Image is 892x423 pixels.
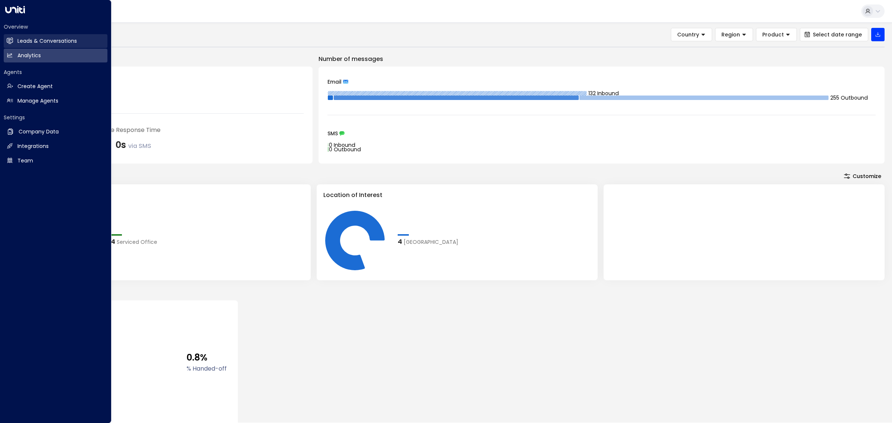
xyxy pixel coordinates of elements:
div: SMS [327,131,876,136]
a: Manage Agents [4,94,107,108]
button: Product [756,28,797,41]
span: Email [327,79,342,84]
button: Region [715,28,753,41]
div: 4Gracechurch Street [398,236,491,246]
div: 0s [116,138,151,152]
span: Country [677,31,699,38]
div: Number of Inquiries [39,75,304,84]
h2: Settings [4,114,107,121]
a: Integrations [4,139,107,153]
h3: Product of Interest [36,191,304,200]
h2: Create Agent [17,83,53,90]
tspan: 255 Outbound [831,94,868,101]
h2: Team [17,157,33,165]
h2: Integrations [17,142,49,150]
tspan: 0 Inbound [329,141,355,149]
button: Select date range [800,28,868,41]
tspan: 0 Outbound [329,146,361,153]
h2: Company Data [19,128,59,136]
div: 4 [398,236,402,246]
h2: Agents [4,68,107,76]
tspan: 132 Inbound [589,90,619,97]
span: 0.8% [187,351,227,364]
span: Region [721,31,740,38]
div: 4 [111,236,115,246]
h2: Analytics [17,52,41,59]
p: Engagement Metrics [30,55,313,64]
div: 4Serviced Office [111,236,204,246]
a: Leads & Conversations [4,34,107,48]
button: Country [671,28,712,41]
h2: Manage Agents [17,97,58,105]
span: via SMS [128,142,151,150]
a: Analytics [4,49,107,62]
span: Gracechurch Street [404,238,458,246]
p: Number of messages [319,55,885,64]
h2: Overview [4,23,107,30]
h2: Leads & Conversations [17,37,77,45]
p: Conversion Metrics [30,288,885,297]
a: Team [4,154,107,168]
span: Serviced Office [117,238,157,246]
span: Product [762,31,784,38]
span: Select date range [813,32,862,38]
a: Create Agent [4,80,107,93]
a: Company Data [4,125,107,139]
h3: Location of Interest [323,191,591,200]
label: % Handed-off [187,364,227,373]
div: [PERSON_NAME] Average Response Time [39,126,304,135]
button: Customize [840,171,885,181]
